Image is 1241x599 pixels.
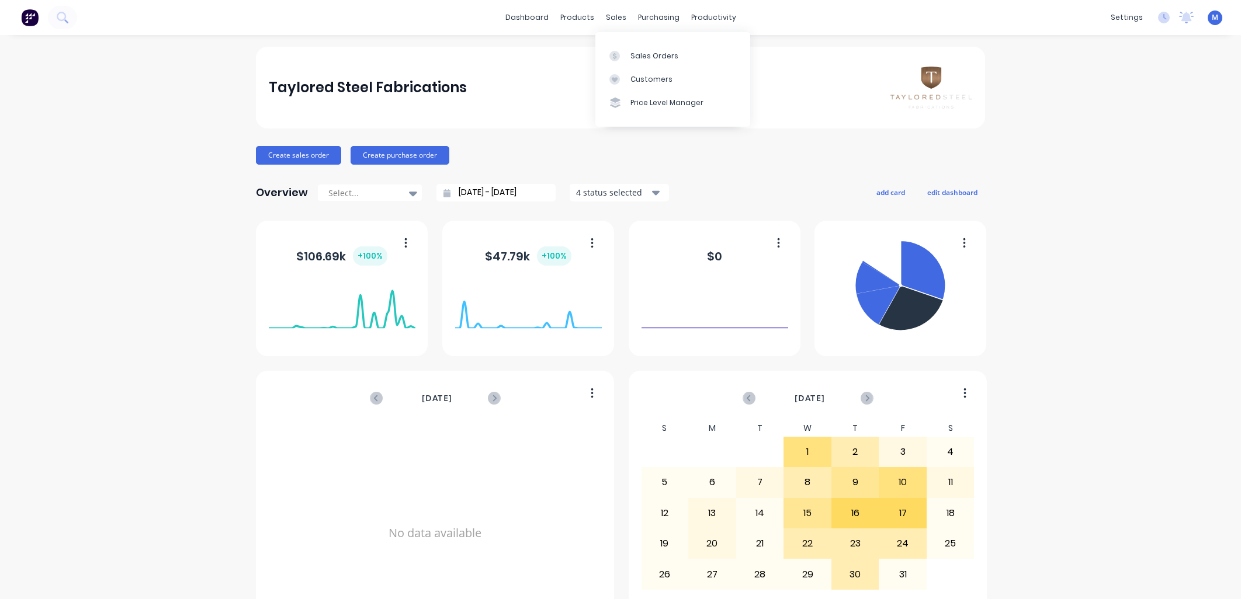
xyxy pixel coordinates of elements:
div: settings [1105,9,1149,26]
div: 19 [642,529,688,558]
a: Price Level Manager [595,91,750,114]
div: 9 [832,468,879,497]
div: 30 [832,559,879,588]
div: 13 [689,499,736,528]
div: 22 [784,529,831,558]
div: M [688,420,736,437]
button: Create purchase order [351,146,449,165]
span: [DATE] [795,392,825,405]
div: 27 [689,559,736,588]
button: 4 status selected [570,184,669,201]
div: 4 [927,437,974,466]
div: 31 [879,559,926,588]
a: Sales Orders [595,44,750,67]
div: W [784,420,831,437]
div: $ 106.69k [296,246,387,266]
div: products [554,9,600,26]
div: 11 [927,468,974,497]
div: 10 [879,468,926,497]
div: 28 [737,559,784,588]
div: 24 [879,529,926,558]
div: $ 47.79k [485,246,571,266]
div: 5 [642,468,688,497]
div: S [641,420,689,437]
div: 29 [784,559,831,588]
div: $ 0 [707,248,722,265]
div: 2 [832,437,879,466]
div: + 100 % [537,246,571,266]
div: 25 [927,529,974,558]
button: edit dashboard [920,184,985,200]
div: 23 [832,529,879,558]
img: Taylored Steel Fabrications [890,67,972,108]
div: 17 [879,499,926,528]
div: 20 [689,529,736,558]
div: 21 [737,529,784,558]
a: dashboard [500,9,554,26]
div: S [927,420,975,437]
div: Taylored Steel Fabrications [269,76,467,99]
div: sales [600,9,632,26]
div: 15 [784,499,831,528]
div: Sales Orders [630,51,678,61]
div: Price Level Manager [630,97,703,108]
div: productivity [685,9,742,26]
div: purchasing [632,9,685,26]
div: F [879,420,927,437]
div: 4 status selected [576,186,650,198]
img: Factory [21,9,39,26]
div: 1 [784,437,831,466]
a: Customers [595,68,750,91]
span: M [1212,12,1218,23]
div: 26 [642,559,688,588]
span: [DATE] [422,392,452,405]
div: 14 [737,499,784,528]
div: 8 [784,468,831,497]
div: 12 [642,499,688,528]
div: + 100 % [353,246,387,266]
div: 7 [737,468,784,497]
div: Customers [630,74,673,85]
div: 6 [689,468,736,497]
div: Overview [256,181,308,204]
div: T [736,420,784,437]
div: T [831,420,879,437]
div: 18 [927,499,974,528]
div: 3 [879,437,926,466]
div: 16 [832,499,879,528]
button: add card [869,184,913,200]
button: Create sales order [256,146,341,165]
